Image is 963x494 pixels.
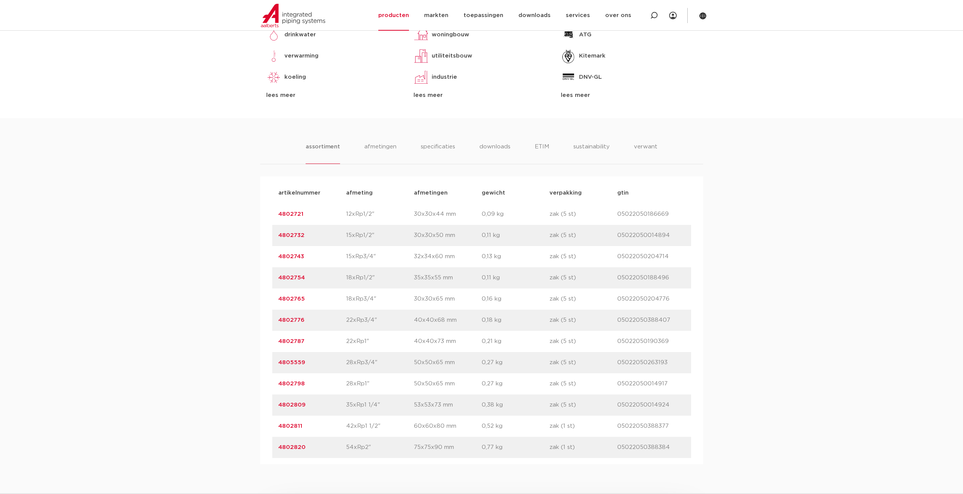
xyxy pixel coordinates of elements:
[617,400,685,410] p: 05022050014924
[278,338,304,344] a: 4802787
[549,316,617,325] p: zak (5 st)
[617,273,685,282] p: 05022050188496
[617,210,685,219] p: 05022050186669
[482,443,549,452] p: 0,77 kg
[266,91,402,100] div: lees meer
[617,358,685,367] p: 05022050263193
[549,337,617,346] p: zak (5 st)
[421,142,455,164] li: specificaties
[549,422,617,431] p: zak (1 st)
[561,27,576,42] img: ATG
[278,423,302,429] a: 4802811
[549,358,617,367] p: zak (5 st)
[482,231,549,240] p: 0,11 kg
[414,316,482,325] p: 40x40x68 mm
[346,422,414,431] p: 42xRp1 1/2"
[432,30,469,39] p: woningbouw
[482,295,549,304] p: 0,16 kg
[535,142,549,164] li: ETIM
[414,231,482,240] p: 30x30x50 mm
[432,51,472,61] p: utiliteitsbouw
[284,51,318,61] p: verwarming
[414,189,482,198] p: afmetingen
[482,252,549,261] p: 0,13 kg
[414,379,482,388] p: 50x50x65 mm
[278,211,303,217] a: 4802721
[573,142,610,164] li: sustainability
[482,422,549,431] p: 0,52 kg
[549,273,617,282] p: zak (5 st)
[549,443,617,452] p: zak (1 st)
[346,379,414,388] p: 28xRp1"
[278,189,346,198] p: artikelnummer
[278,360,305,365] a: 4805559
[482,400,549,410] p: 0,38 kg
[266,48,281,64] img: verwarming
[278,444,306,450] a: 4802820
[414,252,482,261] p: 32x34x60 mm
[617,337,685,346] p: 05022050190369
[346,189,414,198] p: afmeting
[549,210,617,219] p: zak (5 st)
[549,189,617,198] p: verpakking
[278,296,305,302] a: 4802765
[414,400,482,410] p: 53x53x73 mm
[346,252,414,261] p: 15xRp3/4"
[346,231,414,240] p: 15xRp1/2"
[346,316,414,325] p: 22xRp3/4"
[482,337,549,346] p: 0,21 kg
[306,142,340,164] li: assortiment
[414,70,429,85] img: industrie
[414,337,482,346] p: 40x40x73 mm
[346,443,414,452] p: 54xRp2"
[414,210,482,219] p: 30x30x44 mm
[482,273,549,282] p: 0,11 kg
[549,252,617,261] p: zak (5 st)
[278,381,305,386] a: 4802798
[364,142,396,164] li: afmetingen
[482,379,549,388] p: 0,27 kg
[482,316,549,325] p: 0,18 kg
[278,232,304,238] a: 4802732
[266,70,281,85] img: koeling
[346,400,414,410] p: 35xRp1 1/4"
[414,295,482,304] p: 30x30x65 mm
[579,30,592,39] p: ATG
[432,73,457,82] p: industrie
[617,316,685,325] p: 05022050388407
[346,273,414,282] p: 18xRp1/2"
[482,358,549,367] p: 0,27 kg
[617,379,685,388] p: 05022050014917
[414,27,429,42] img: woningbouw
[414,273,482,282] p: 35x35x55 mm
[617,295,685,304] p: 05022050204776
[579,51,606,61] p: Kitemark
[284,30,316,39] p: drinkwater
[579,73,602,82] p: DNV-GL
[346,337,414,346] p: 22xRp1"
[549,231,617,240] p: zak (5 st)
[549,400,617,410] p: zak (5 st)
[278,254,304,259] a: 4802743
[617,189,685,198] p: gtin
[482,210,549,219] p: 0,09 kg
[284,73,306,82] p: koeling
[278,275,305,281] a: 4802754
[549,379,617,388] p: zak (5 st)
[482,189,549,198] p: gewicht
[617,231,685,240] p: 05022050014894
[561,70,576,85] img: DNV-GL
[617,422,685,431] p: 05022050388377
[346,295,414,304] p: 18xRp3/4"
[549,295,617,304] p: zak (5 st)
[414,422,482,431] p: 60x60x80 mm
[561,48,576,64] img: Kitemark
[346,210,414,219] p: 12xRp1/2"
[634,142,657,164] li: verwant
[414,91,549,100] div: lees meer
[278,317,304,323] a: 4802776
[266,27,281,42] img: drinkwater
[414,443,482,452] p: 75x75x90 mm
[278,402,306,408] a: 4802809
[479,142,510,164] li: downloads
